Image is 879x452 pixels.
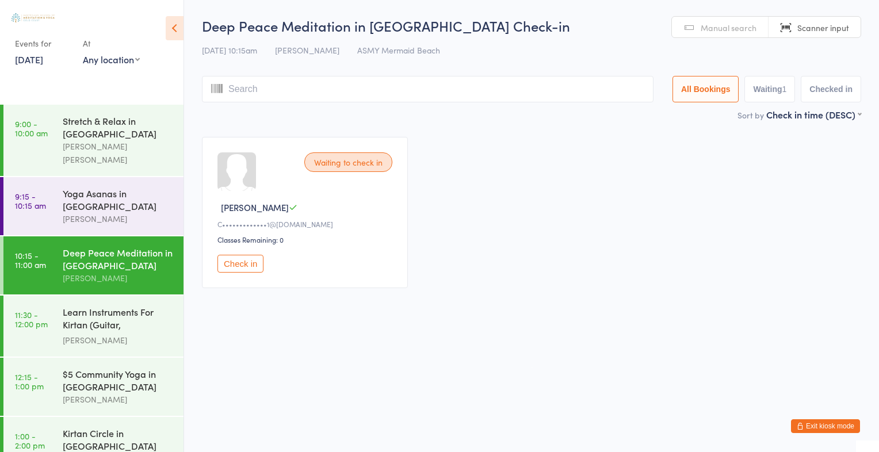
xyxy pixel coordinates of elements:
div: Classes Remaining: 0 [217,235,396,244]
input: Search [202,76,653,102]
button: Checked in [801,76,861,102]
label: Sort by [737,109,764,121]
div: 1 [782,85,787,94]
time: 11:30 - 12:00 pm [15,310,48,328]
div: [PERSON_NAME] [63,334,174,347]
time: 12:15 - 1:00 pm [15,372,44,390]
div: Deep Peace Meditation in [GEOGRAPHIC_DATA] [63,246,174,271]
div: At [83,34,140,53]
img: Australian School of Meditation & Yoga (Gold Coast) [12,13,55,22]
div: Yoga Asanas in [GEOGRAPHIC_DATA] [63,187,174,212]
div: C•••••••••••••1@[DOMAIN_NAME] [217,219,396,229]
time: 9:00 - 10:00 am [15,119,48,137]
div: Stretch & Relax in [GEOGRAPHIC_DATA] [63,114,174,140]
span: [DATE] 10:15am [202,44,257,56]
span: [PERSON_NAME] [221,201,289,213]
a: 12:15 -1:00 pm$5 Community Yoga in [GEOGRAPHIC_DATA][PERSON_NAME] [3,358,184,416]
div: Events for [15,34,71,53]
div: Learn Instruments For Kirtan (Guitar, Harmonium, U... [63,305,174,334]
div: Kirtan Circle in [GEOGRAPHIC_DATA] [63,427,174,452]
div: [PERSON_NAME] [PERSON_NAME] [63,140,174,166]
a: 9:00 -10:00 amStretch & Relax in [GEOGRAPHIC_DATA][PERSON_NAME] [PERSON_NAME] [3,105,184,176]
a: 10:15 -11:00 amDeep Peace Meditation in [GEOGRAPHIC_DATA][PERSON_NAME] [3,236,184,294]
div: Waiting to check in [304,152,392,172]
time: 10:15 - 11:00 am [15,251,46,269]
div: [PERSON_NAME] [63,271,174,285]
button: Check in [217,255,263,273]
a: 9:15 -10:15 amYoga Asanas in [GEOGRAPHIC_DATA][PERSON_NAME] [3,177,184,235]
span: Scanner input [797,22,849,33]
button: Waiting1 [744,76,795,102]
a: [DATE] [15,53,43,66]
div: Any location [83,53,140,66]
div: [PERSON_NAME] [63,212,174,225]
time: 9:15 - 10:15 am [15,191,46,210]
h2: Deep Peace Meditation in [GEOGRAPHIC_DATA] Check-in [202,16,861,35]
span: [PERSON_NAME] [275,44,339,56]
div: Check in time (DESC) [766,108,861,121]
button: Exit kiosk mode [791,419,860,433]
button: All Bookings [672,76,739,102]
a: 11:30 -12:00 pmLearn Instruments For Kirtan (Guitar, Harmonium, U...[PERSON_NAME] [3,296,184,357]
span: ASMY Mermaid Beach [357,44,440,56]
div: [PERSON_NAME] [63,393,174,406]
div: $5 Community Yoga in [GEOGRAPHIC_DATA] [63,367,174,393]
span: Manual search [701,22,756,33]
time: 1:00 - 2:00 pm [15,431,45,450]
